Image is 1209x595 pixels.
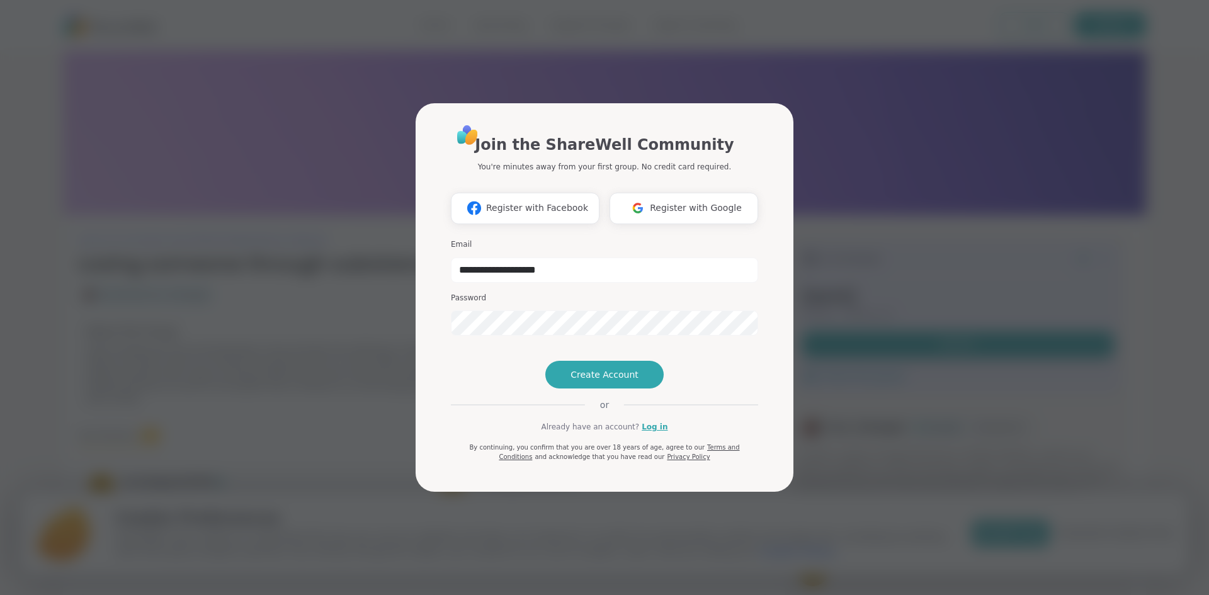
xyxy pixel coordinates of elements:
h1: Join the ShareWell Community [475,133,734,156]
img: ShareWell Logomark [626,196,650,220]
img: ShareWell Logo [453,121,482,149]
span: By continuing, you confirm that you are over 18 years of age, agree to our [469,444,705,451]
span: or [585,399,624,411]
a: Privacy Policy [667,453,710,460]
span: and acknowledge that you have read our [535,453,664,460]
h3: Email [451,239,758,250]
span: Register with Google [650,201,742,215]
a: Terms and Conditions [499,444,739,460]
button: Register with Facebook [451,193,599,224]
button: Register with Google [610,193,758,224]
img: ShareWell Logomark [462,196,486,220]
p: You're minutes away from your first group. No credit card required. [478,161,731,173]
a: Log in [642,421,667,433]
h3: Password [451,293,758,303]
span: Register with Facebook [486,201,588,215]
span: Already have an account? [541,421,639,433]
button: Create Account [545,361,664,388]
span: Create Account [570,368,639,381]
